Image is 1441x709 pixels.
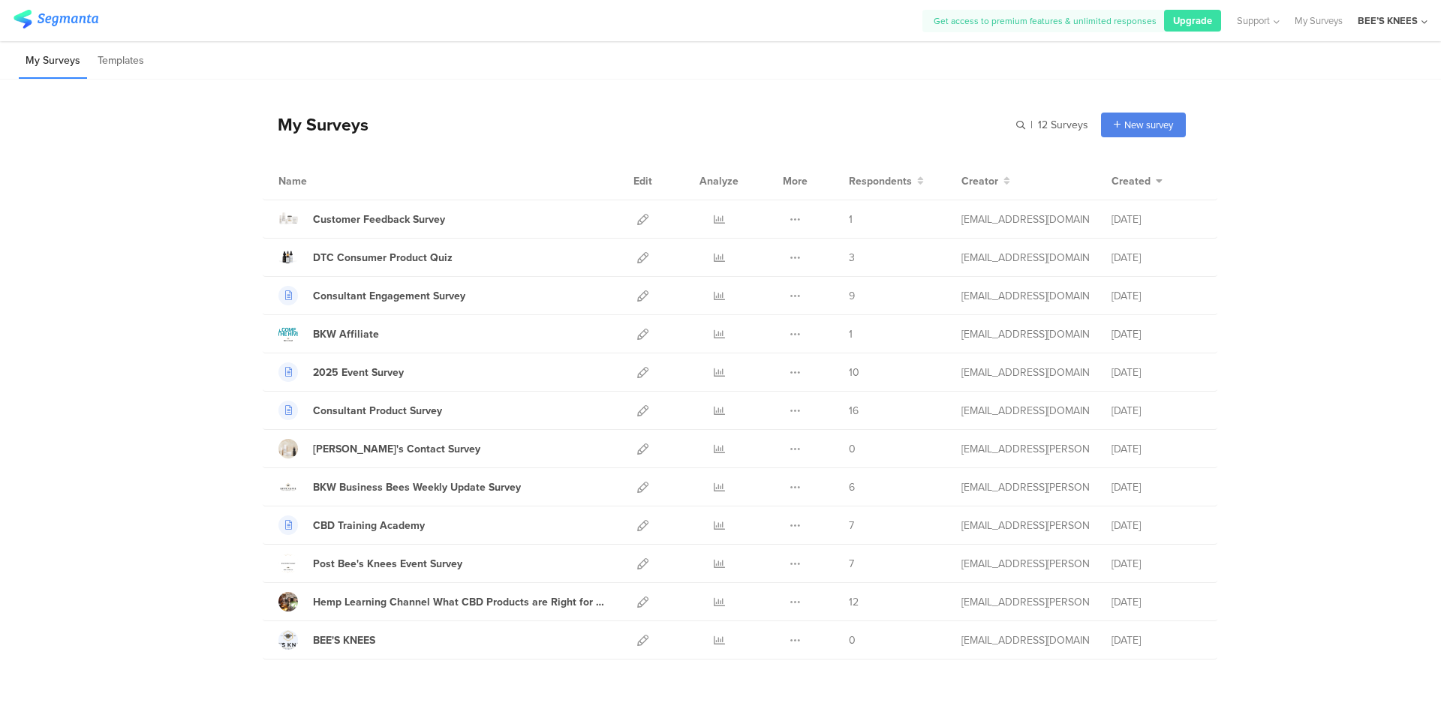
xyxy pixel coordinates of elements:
[961,250,1089,266] div: spatel7851@gmail.com
[1112,326,1202,342] div: [DATE]
[961,365,1089,380] div: spatel7851@gmail.com
[961,632,1089,648] div: hadark@segmanta.com
[961,173,998,189] span: Creator
[278,173,369,189] div: Name
[278,324,379,344] a: BKW Affiliate
[1112,365,1202,380] div: [DATE]
[313,441,480,457] div: Matt's Contact Survey
[1173,14,1212,28] span: Upgrade
[313,518,425,533] div: CBD Training Academy
[278,439,480,458] a: [PERSON_NAME]'s Contact Survey
[849,403,859,419] span: 16
[1112,173,1151,189] span: Created
[1112,556,1202,572] div: [DATE]
[849,518,854,533] span: 7
[278,401,442,420] a: Consultant Product Survey
[849,288,855,304] span: 9
[849,173,912,189] span: Respondents
[961,403,1089,419] div: spatel7851@gmail.com
[19,44,87,79] li: My Surveys
[278,286,465,305] a: Consultant Engagement Survey
[1112,403,1202,419] div: [DATE]
[278,515,425,535] a: CBD Training Academy
[91,44,151,79] li: Templates
[849,632,856,648] span: 0
[1112,518,1202,533] div: [DATE]
[1112,479,1202,495] div: [DATE]
[934,14,1157,28] span: Get access to premium features & unlimited responses
[849,326,853,342] span: 1
[1112,173,1163,189] button: Created
[1358,14,1418,28] div: BEE’S KNEES
[313,365,404,380] div: 2025 Event Survey
[278,248,453,267] a: DTC Consumer Product Quiz
[849,556,854,572] span: 7
[278,209,445,229] a: Customer Feedback Survey
[263,112,369,137] div: My Surveys
[779,162,811,200] div: More
[1112,632,1202,648] div: [DATE]
[278,554,462,573] a: Post Bee's Knees Event Survey
[1124,118,1173,132] span: New survey
[961,441,1089,457] div: hayley.b.heaton@gmail.com
[849,173,924,189] button: Respondents
[313,403,442,419] div: Consultant Product Survey
[1112,288,1202,304] div: [DATE]
[1112,250,1202,266] div: [DATE]
[961,326,1089,342] div: spatel7851@gmail.com
[696,162,742,200] div: Analyze
[627,162,659,200] div: Edit
[278,592,604,611] a: Hemp Learning Channel What CBD Products are Right for Me
[1112,441,1202,457] div: [DATE]
[313,632,375,648] div: BEE'S KNEES
[1112,212,1202,227] div: [DATE]
[961,556,1089,572] div: hayley.b.heaton@gmail.com
[961,594,1089,610] div: hayley.b.heaton@gmail.com
[961,212,1089,227] div: spatel7851@gmail.com
[849,594,859,610] span: 12
[849,250,855,266] span: 3
[849,212,853,227] span: 1
[278,630,375,650] a: BEE'S KNEES
[313,479,521,495] div: BKW Business Bees Weekly Update Survey
[313,212,445,227] div: Customer Feedback Survey
[313,556,462,572] div: Post Bee's Knees Event Survey
[1038,117,1088,133] span: 12 Surveys
[961,173,1010,189] button: Creator
[961,518,1089,533] div: hayley.b.heaton@gmail.com
[278,362,404,382] a: 2025 Event Survey
[313,594,604,610] div: Hemp Learning Channel What CBD Products are Right for Me
[849,365,859,380] span: 10
[313,326,379,342] div: BKW Affiliate
[849,441,856,457] span: 0
[278,477,521,497] a: BKW Business Bees Weekly Update Survey
[849,479,855,495] span: 6
[1028,117,1035,133] span: |
[1237,14,1270,28] span: Support
[313,288,465,304] div: Consultant Engagement Survey
[961,288,1089,304] div: spatel7851@gmail.com
[961,479,1089,495] div: hayley.b.heaton@gmail.com
[313,250,453,266] div: DTC Consumer Product Quiz
[14,10,98,29] img: segmanta logo
[1112,594,1202,610] div: [DATE]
